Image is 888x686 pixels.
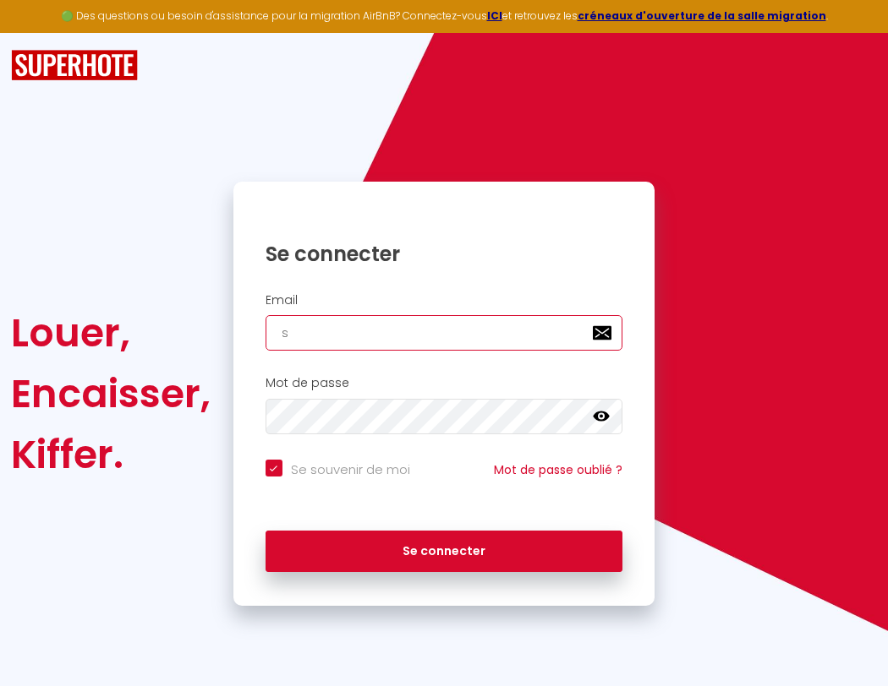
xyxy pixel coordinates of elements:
[11,302,211,363] div: Louer,
[11,424,211,485] div: Kiffer.
[14,7,64,57] button: Ouvrir le widget de chat LiveChat
[266,241,623,267] h1: Se connecter
[578,8,826,23] a: créneaux d'ouverture de la salle migration
[266,376,623,390] h2: Mot de passe
[11,363,211,424] div: Encaisser,
[11,50,138,81] img: SuperHote logo
[494,461,622,478] a: Mot de passe oublié ?
[266,531,623,573] button: Se connecter
[266,315,623,351] input: Ton Email
[487,8,502,23] a: ICI
[266,293,623,308] h2: Email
